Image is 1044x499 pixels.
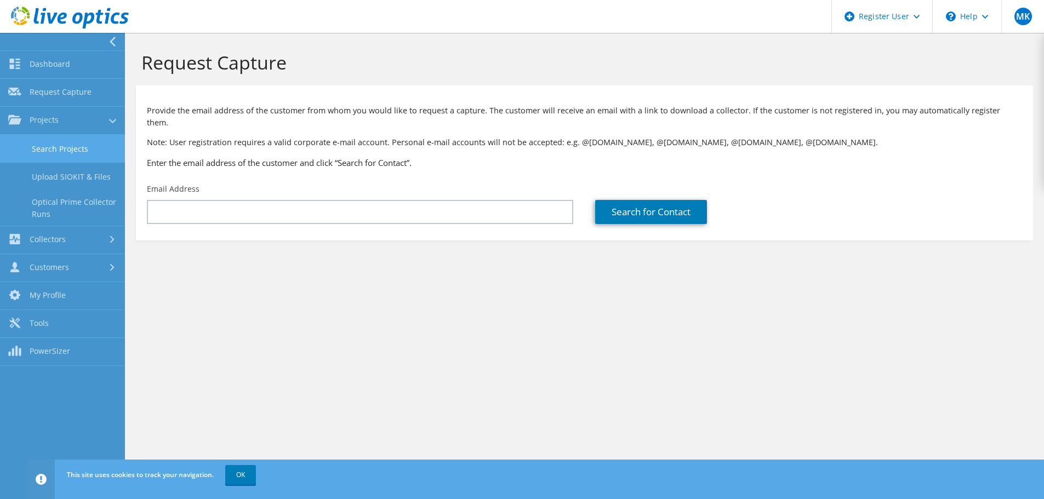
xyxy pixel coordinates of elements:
a: OK [225,465,256,485]
a: Search for Contact [595,200,707,224]
h3: Enter the email address of the customer and click “Search for Contact”. [147,157,1022,169]
h1: Request Capture [141,51,1022,74]
span: This site uses cookies to track your navigation. [67,470,214,479]
p: Note: User registration requires a valid corporate e-mail account. Personal e-mail accounts will ... [147,136,1022,148]
svg: \n [946,12,956,21]
span: MK [1014,8,1032,25]
p: Provide the email address of the customer from whom you would like to request a capture. The cust... [147,105,1022,129]
label: Email Address [147,183,199,194]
